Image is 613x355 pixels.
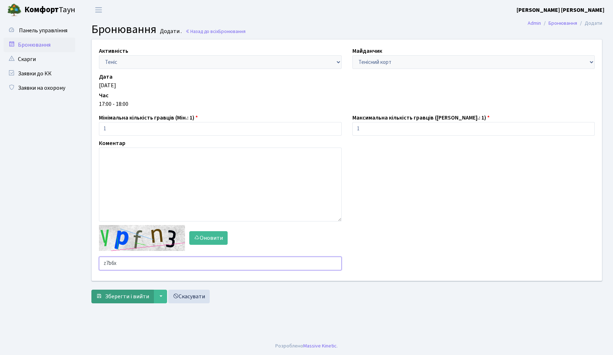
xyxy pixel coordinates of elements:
div: Розроблено . [275,342,338,350]
a: Бронювання [4,38,75,52]
a: Заявки на охорону [4,81,75,95]
li: Додати [577,19,602,27]
span: Панель управління [19,27,67,34]
a: Admin [528,19,541,27]
img: default [99,225,185,251]
span: Зберегти і вийти [105,293,149,300]
a: Massive Kinetic [303,342,337,350]
label: Максимальна кількість гравців ([PERSON_NAME].: 1) [352,113,490,122]
a: Бронювання [548,19,577,27]
b: Комфорт [24,4,59,15]
label: Активність [99,47,128,55]
small: Додати . [158,28,182,35]
div: 17:00 - 18:00 [99,100,595,108]
div: [DATE] [99,81,595,90]
input: Введіть текст із зображення [99,257,342,270]
span: Бронювання [91,21,156,38]
button: Оновити [189,231,228,245]
a: Скарги [4,52,75,66]
button: Переключити навігацію [90,4,108,16]
label: Час [99,91,109,100]
nav: breadcrumb [517,16,613,31]
span: Бронювання [218,28,246,35]
a: Панель управління [4,23,75,38]
span: Таун [24,4,75,16]
label: Мінімальна кількість гравців (Мін.: 1) [99,113,198,122]
label: Коментар [99,139,125,148]
a: Назад до всіхБронювання [185,28,246,35]
label: Майданчик [352,47,382,55]
label: Дата [99,73,113,81]
a: Скасувати [168,290,210,303]
a: [PERSON_NAME] [PERSON_NAME] [517,6,604,14]
img: logo.png [7,3,22,17]
button: Зберегти і вийти [91,290,154,303]
a: Заявки до КК [4,66,75,81]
